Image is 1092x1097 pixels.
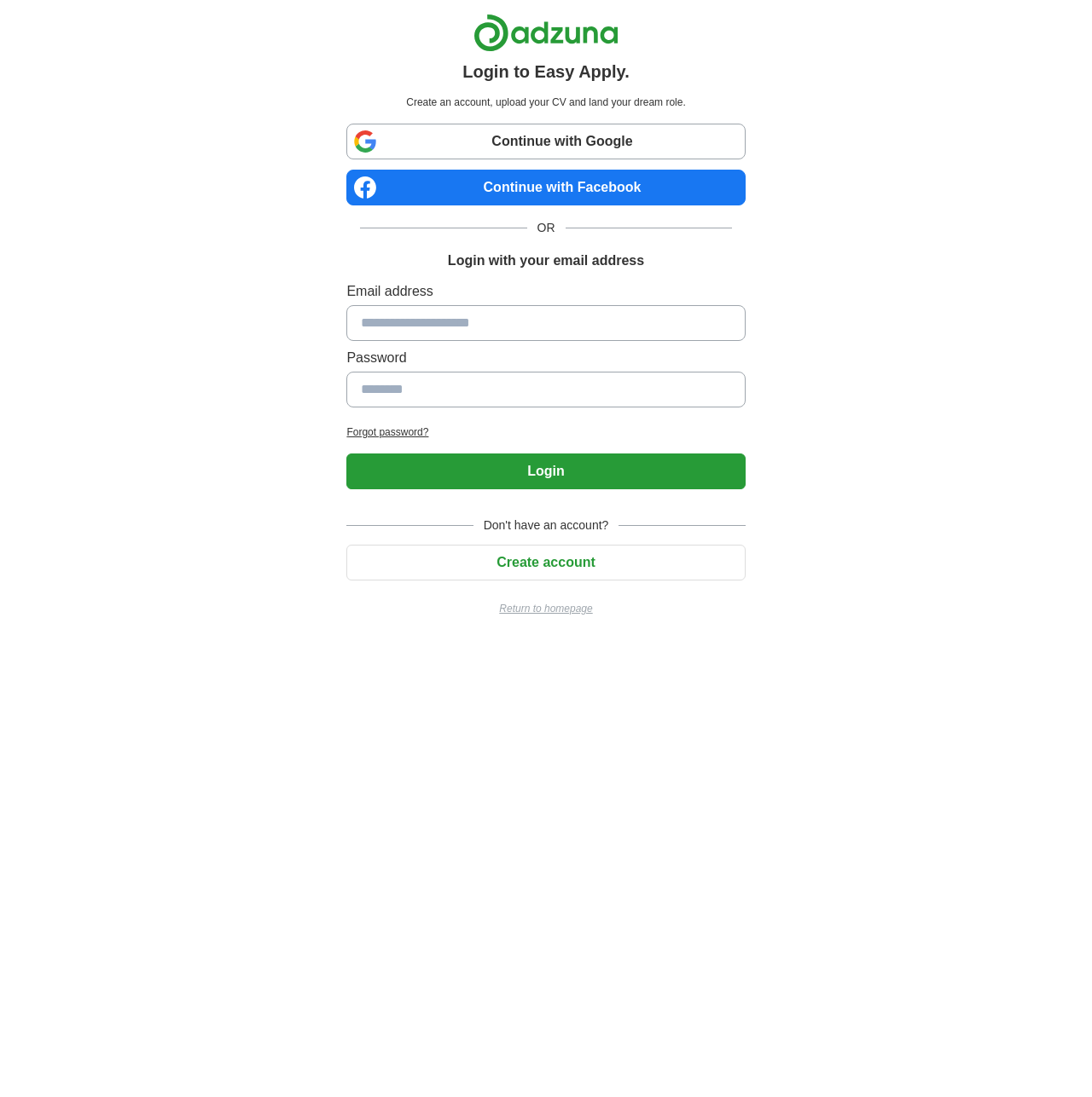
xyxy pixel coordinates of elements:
a: Create account [346,555,745,569]
h1: Login with your email address [448,251,644,271]
a: Return to homepage [346,601,745,616]
label: Email address [346,281,745,302]
h1: Login to Easy Apply. [462,59,630,84]
a: Forgot password? [346,424,745,440]
a: Continue with Google [346,124,745,159]
button: Login [346,453,745,489]
p: Create an account, upload your CV and land your dream role. [350,95,741,110]
a: Continue with Facebook [346,170,745,205]
span: Don't have an account? [473,517,619,534]
label: Password [346,348,745,368]
button: Create account [346,545,745,580]
span: OR [527,219,566,237]
img: Adzuna logo [473,14,619,52]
